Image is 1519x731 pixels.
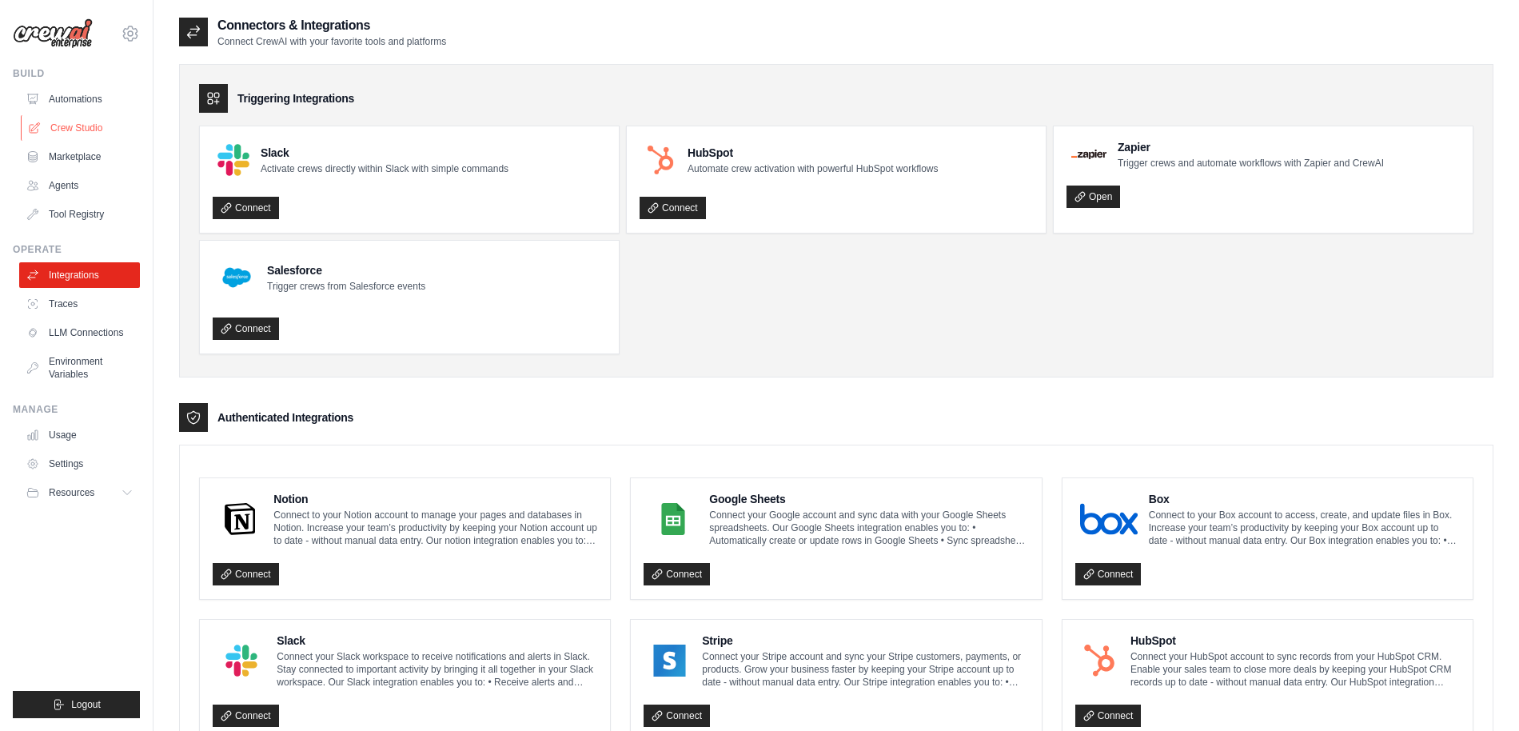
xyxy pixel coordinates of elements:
[1149,491,1460,507] h4: Box
[217,645,265,677] img: Slack Logo
[709,509,1028,547] p: Connect your Google account and sync data with your Google Sheets spreadsheets. Our Google Sheets...
[1439,654,1519,731] iframe: Chat Widget
[644,705,710,727] a: Connect
[261,162,508,175] p: Activate crews directly within Slack with simple commands
[19,320,140,346] a: LLM Connections
[19,262,140,288] a: Integrations
[1118,139,1384,155] h4: Zapier
[277,633,597,649] h4: Slack
[213,197,279,219] a: Connect
[19,349,140,387] a: Environment Variables
[1149,509,1460,547] p: Connect to your Box account to access, create, and update files in Box. Increase your team’s prod...
[13,691,140,718] button: Logout
[688,162,938,175] p: Automate crew activation with powerful HubSpot workflows
[267,280,425,293] p: Trigger crews from Salesforce events
[217,144,249,176] img: Slack Logo
[640,197,706,219] a: Connect
[648,645,691,677] img: Stripe Logo
[1130,650,1460,689] p: Connect your HubSpot account to sync records from your HubSpot CRM. Enable your sales team to clo...
[13,243,140,256] div: Operate
[1075,563,1142,585] a: Connect
[261,145,508,161] h4: Slack
[702,650,1028,689] p: Connect your Stripe account and sync your Stripe customers, payments, or products. Grow your busi...
[13,67,140,80] div: Build
[213,563,279,585] a: Connect
[267,262,425,278] h4: Salesforce
[19,86,140,112] a: Automations
[49,486,94,499] span: Resources
[644,144,676,176] img: HubSpot Logo
[1066,186,1120,208] a: Open
[71,698,101,711] span: Logout
[1071,150,1106,159] img: Zapier Logo
[19,202,140,227] a: Tool Registry
[13,403,140,416] div: Manage
[702,633,1028,649] h4: Stripe
[1080,503,1138,535] img: Box Logo
[217,503,262,535] img: Notion Logo
[217,409,353,425] h3: Authenticated Integrations
[19,480,140,505] button: Resources
[13,18,93,49] img: Logo
[19,144,140,170] a: Marketplace
[277,650,597,689] p: Connect your Slack workspace to receive notifications and alerts in Slack. Stay connected to impo...
[217,16,446,35] h2: Connectors & Integrations
[21,115,142,141] a: Crew Studio
[19,422,140,448] a: Usage
[1118,157,1384,170] p: Trigger crews and automate workflows with Zapier and CrewAI
[1080,645,1119,677] img: HubSpot Logo
[644,563,710,585] a: Connect
[217,35,446,48] p: Connect CrewAI with your favorite tools and platforms
[273,491,597,507] h4: Notion
[648,503,698,535] img: Google Sheets Logo
[213,705,279,727] a: Connect
[19,451,140,477] a: Settings
[217,258,256,297] img: Salesforce Logo
[19,291,140,317] a: Traces
[19,173,140,198] a: Agents
[1130,633,1460,649] h4: HubSpot
[1075,705,1142,727] a: Connect
[213,318,279,340] a: Connect
[237,90,354,106] h3: Triggering Integrations
[688,145,938,161] h4: HubSpot
[273,509,597,547] p: Connect to your Notion account to manage your pages and databases in Notion. Increase your team’s...
[709,491,1028,507] h4: Google Sheets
